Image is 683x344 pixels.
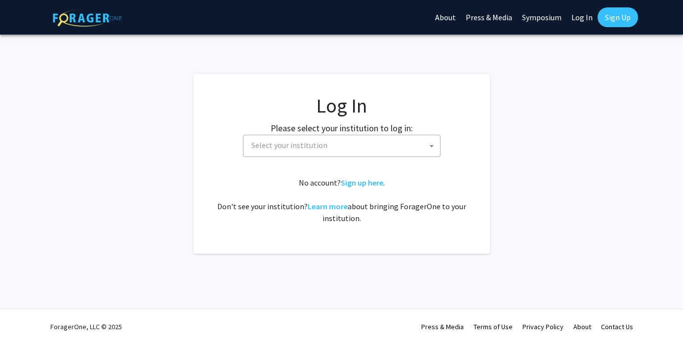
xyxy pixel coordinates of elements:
a: Sign up here [341,178,383,188]
a: Terms of Use [474,322,513,331]
a: Press & Media [421,322,464,331]
div: ForagerOne, LLC © 2025 [50,309,122,344]
iframe: Chat [7,300,42,337]
a: Privacy Policy [522,322,563,331]
a: Learn more about bringing ForagerOne to your institution [308,201,348,211]
img: ForagerOne Logo [53,9,122,27]
div: No account? . Don't see your institution? about bringing ForagerOne to your institution. [213,177,470,224]
label: Please select your institution to log in: [271,121,413,135]
span: Select your institution [247,135,440,155]
span: Select your institution [251,140,327,150]
a: Contact Us [601,322,633,331]
a: About [573,322,591,331]
h1: Log In [213,94,470,117]
span: Select your institution [243,135,441,157]
a: Sign Up [598,7,638,27]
